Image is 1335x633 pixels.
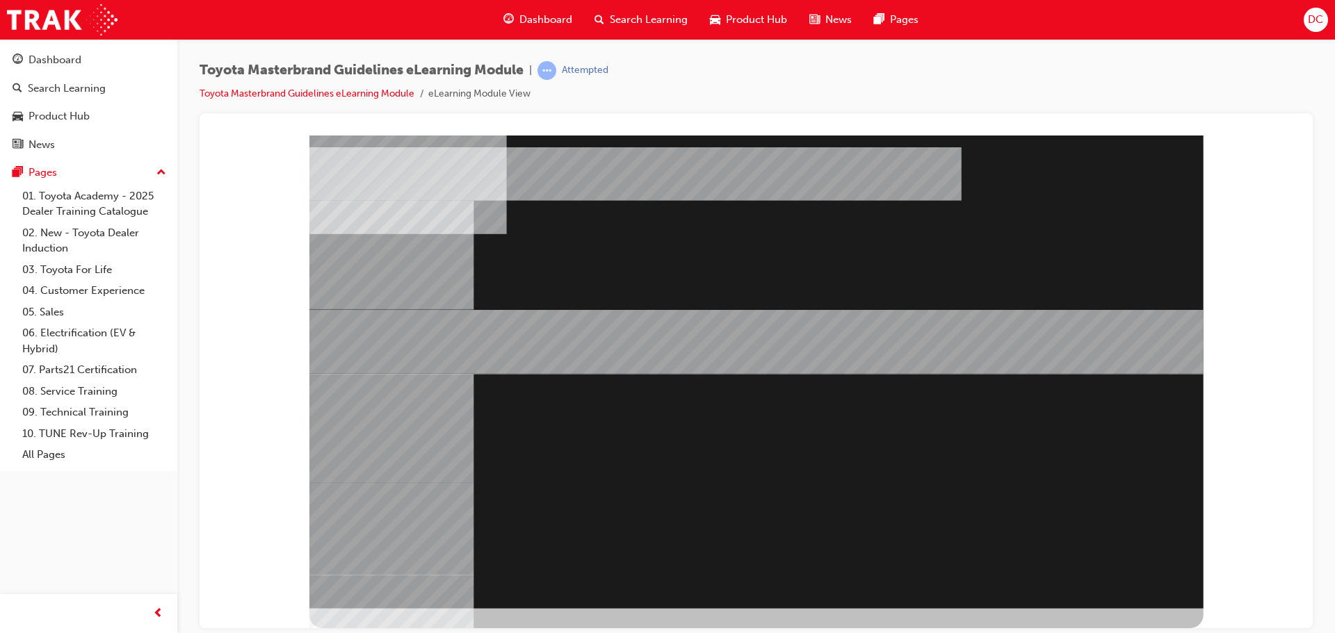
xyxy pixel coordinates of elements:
a: news-iconNews [798,6,863,34]
div: Attempted [562,64,608,77]
a: guage-iconDashboard [492,6,583,34]
div: Pages [29,165,57,181]
span: up-icon [156,164,166,182]
div: Match each photograph below to its correct category.    [99,473,751,527]
a: 04. Customer Experience [17,280,172,302]
span: news-icon [13,139,23,151]
a: 05. Sales [17,302,172,323]
button: Pages [6,160,172,186]
span: Dashboard [519,12,572,28]
a: search-iconSearch Learning [583,6,699,34]
span: Toyota Masterbrand Guidelines eLearning Module [200,63,524,79]
a: Product Hub [6,104,172,129]
span: Product Hub [726,12,787,28]
a: 08. Service Training [17,381,172,402]
span: car-icon [13,110,23,123]
a: car-iconProduct Hub [699,6,798,34]
a: 06. Electrification (EV & Hybrid) [17,322,172,359]
button: DC [1304,8,1328,32]
a: 07. Parts21 Certification [17,359,172,381]
div: Product Hub [29,108,90,124]
span: news-icon [809,11,820,28]
span: car-icon [710,11,720,28]
a: Search Learning [6,76,172,101]
a: 03. Toyota For Life [17,259,172,281]
span: guage-icon [503,11,514,28]
a: 01. Toyota Academy - 2025 Dealer Training Catalogue [17,186,172,222]
div: Search Learning [28,81,106,97]
span: search-icon [594,11,604,28]
span: | [529,63,532,79]
button: DashboardSearch LearningProduct HubNews [6,44,172,160]
span: News [825,12,852,28]
a: News [6,132,172,158]
span: Search Learning [610,12,688,28]
span: learningRecordVerb_ATTEMPT-icon [537,61,556,80]
span: Pages [890,12,919,28]
a: 09. Technical Training [17,402,172,423]
img: Trak [7,4,118,35]
a: All Pages [17,444,172,466]
a: 10. TUNE Rev-Up Training [17,423,172,445]
span: DC [1308,12,1323,28]
a: pages-iconPages [863,6,930,34]
span: prev-icon [153,605,163,623]
span: search-icon [13,83,22,95]
a: Toyota Masterbrand Guidelines eLearning Module [200,88,414,99]
span: pages-icon [13,167,23,179]
a: 02. New - Toyota Dealer Induction [17,222,172,259]
span: guage-icon [13,54,23,67]
li: eLearning Module View [428,86,531,102]
div: Dashboard [29,52,81,68]
a: Dashboard [6,47,172,73]
span: pages-icon [874,11,884,28]
div: News [29,137,55,153]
